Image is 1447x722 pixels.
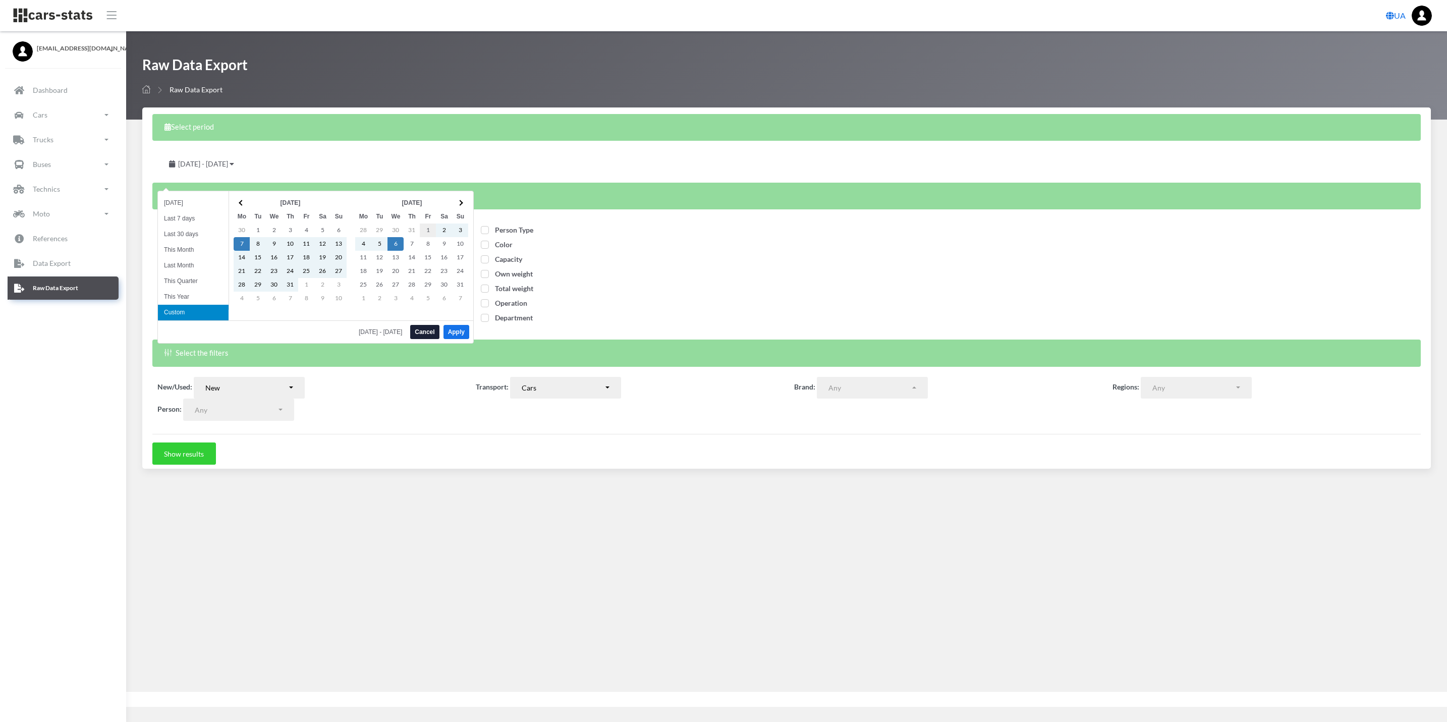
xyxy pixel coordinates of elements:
td: 28 [355,224,371,237]
a: References [8,227,119,250]
td: 6 [387,237,404,251]
td: 10 [330,292,347,305]
td: 10 [282,237,298,251]
label: Person: [157,404,182,414]
td: 1 [298,278,314,292]
td: 23 [266,264,282,278]
td: 6 [330,224,347,237]
span: Color [481,240,513,249]
td: 13 [330,237,347,251]
td: 9 [314,292,330,305]
span: Total weight [481,284,533,293]
td: 17 [452,251,468,264]
td: 31 [452,278,468,292]
th: Tu [371,210,387,224]
td: 20 [387,264,404,278]
span: [DATE] - [DATE] [178,159,228,168]
td: 8 [298,292,314,305]
th: We [266,210,282,224]
td: 10 [452,237,468,251]
td: 4 [298,224,314,237]
li: This Year [158,289,229,305]
td: 5 [314,224,330,237]
li: This Month [158,242,229,258]
a: Buses [8,153,119,176]
th: [DATE] [250,196,330,210]
td: 21 [234,264,250,278]
td: 3 [282,224,298,237]
h1: Raw Data Export [142,55,248,79]
td: 11 [355,251,371,264]
li: Last Month [158,258,229,273]
td: 12 [371,251,387,264]
th: Tu [250,210,266,224]
label: Regions: [1112,381,1139,392]
td: 31 [282,278,298,292]
td: 20 [330,251,347,264]
td: 4 [234,292,250,305]
td: 7 [452,292,468,305]
td: 1 [250,224,266,237]
td: 31 [404,224,420,237]
th: Mo [355,210,371,224]
td: 18 [298,251,314,264]
a: Cars [8,103,119,127]
a: Trucks [8,128,119,151]
span: [DATE] - [DATE] [359,329,406,335]
td: 1 [355,292,371,305]
div: Any [195,405,276,415]
td: 27 [387,278,404,292]
th: Sa [436,210,452,224]
td: 30 [266,278,282,292]
th: [DATE] [371,196,452,210]
th: We [387,210,404,224]
div: Any [1152,382,1234,393]
td: 8 [250,237,266,251]
td: 24 [282,264,298,278]
button: Show results [152,442,216,465]
span: Department [481,313,533,322]
td: 28 [234,278,250,292]
button: Cars [510,377,621,399]
div: Cars [522,382,603,393]
p: Technics [33,183,60,195]
td: 8 [420,237,436,251]
td: 14 [404,251,420,264]
td: 3 [330,278,347,292]
td: 4 [355,237,371,251]
td: 25 [355,278,371,292]
td: 14 [234,251,250,264]
span: Own weight [481,269,533,278]
td: 3 [452,224,468,237]
td: 27 [330,264,347,278]
span: [EMAIL_ADDRESS][DOMAIN_NAME] [37,44,114,53]
td: 23 [436,264,452,278]
a: Raw Data Export [8,276,119,300]
td: 30 [436,278,452,292]
th: Th [282,210,298,224]
td: 2 [371,292,387,305]
th: Fr [298,210,314,224]
td: 19 [371,264,387,278]
a: [EMAIL_ADDRESS][DOMAIN_NAME] [13,41,114,53]
th: Sa [314,210,330,224]
td: 24 [452,264,468,278]
td: 2 [436,224,452,237]
label: Brand: [794,381,815,392]
li: Last 30 days [158,227,229,242]
label: Transport: [476,381,509,392]
div: New [205,382,287,393]
td: 16 [266,251,282,264]
label: New/Used: [157,381,192,392]
button: Apply [443,325,469,339]
th: Mo [234,210,250,224]
a: Dashboard [8,79,119,102]
li: [DATE] [158,195,229,211]
td: 7 [404,237,420,251]
div: Select the filters [152,340,1421,366]
td: 4 [404,292,420,305]
div: Select the columns you want to see in the table [152,183,1421,209]
td: 30 [234,224,250,237]
td: 7 [282,292,298,305]
p: Cars [33,108,47,121]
